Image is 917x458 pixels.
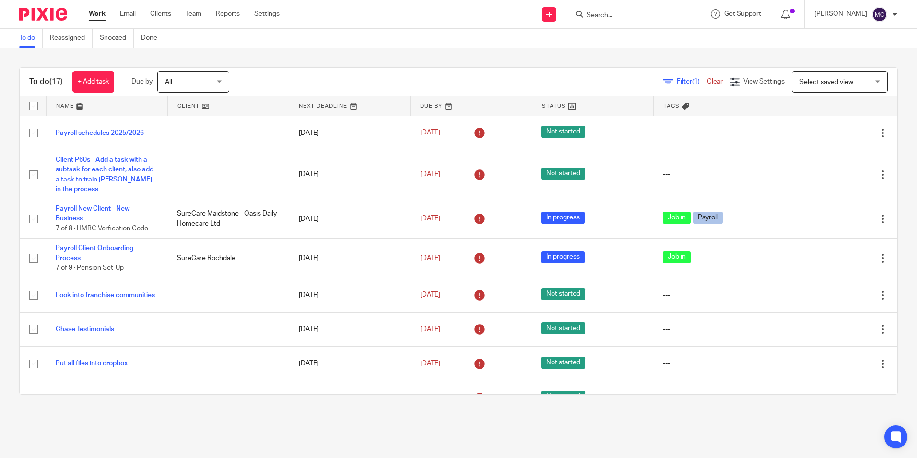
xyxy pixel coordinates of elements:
[692,78,700,85] span: (1)
[743,78,785,85] span: View Settings
[289,239,411,278] td: [DATE]
[420,255,440,262] span: [DATE]
[131,77,153,86] p: Due by
[19,8,67,21] img: Pixie
[541,391,585,403] span: Not started
[29,77,63,87] h1: To do
[56,130,144,136] a: Payroll schedules 2025/2026
[56,265,124,271] span: 7 of 9 · Pension Set-Up
[872,7,887,22] img: svg%3E
[120,9,136,19] a: Email
[541,251,585,263] span: In progress
[289,199,411,239] td: [DATE]
[420,326,440,333] span: [DATE]
[541,168,585,180] span: Not started
[677,78,707,85] span: Filter
[19,29,43,48] a: To do
[289,313,411,347] td: [DATE]
[663,325,766,334] div: ---
[165,79,172,85] span: All
[586,12,672,20] input: Search
[663,359,766,368] div: ---
[663,212,691,224] span: Job in
[420,360,440,367] span: [DATE]
[541,212,585,224] span: In progress
[541,322,585,334] span: Not started
[56,225,148,232] span: 7 of 8 · HMRC Verfication Code
[541,357,585,369] span: Not started
[799,79,853,85] span: Select saved view
[663,169,766,179] div: ---
[89,9,106,19] a: Work
[663,290,766,300] div: ---
[541,126,585,138] span: Not started
[663,251,691,263] span: Job in
[186,9,201,19] a: Team
[216,9,240,19] a: Reports
[49,78,63,85] span: (17)
[254,9,280,19] a: Settings
[814,9,867,19] p: [PERSON_NAME]
[56,292,155,299] a: Look into franchise communities
[56,205,129,222] a: Payroll New Client - New Business
[541,288,585,300] span: Not started
[56,360,128,367] a: Put all files into dropbox
[289,150,411,199] td: [DATE]
[289,116,411,150] td: [DATE]
[100,29,134,48] a: Snoozed
[167,239,289,278] td: SureCare Rochdale
[50,29,93,48] a: Reassigned
[289,278,411,312] td: [DATE]
[56,245,133,261] a: Payroll Client Onboarding Process
[724,11,761,17] span: Get Support
[420,292,440,299] span: [DATE]
[167,199,289,239] td: SureCare Maidstone - Oasis Daily Homecare Ltd
[707,78,723,85] a: Clear
[663,128,766,138] div: ---
[663,393,766,403] div: ---
[150,9,171,19] a: Clients
[663,103,680,108] span: Tags
[56,326,114,333] a: Chase Testimonials
[420,171,440,178] span: [DATE]
[56,157,153,193] a: Client P60s - Add a task with a subtask for each client, also add a task to train [PERSON_NAME] i...
[289,347,411,381] td: [DATE]
[420,216,440,222] span: [DATE]
[72,71,114,93] a: + Add task
[289,381,411,415] td: [DATE]
[693,212,723,224] span: Payroll
[420,130,440,136] span: [DATE]
[141,29,165,48] a: Done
